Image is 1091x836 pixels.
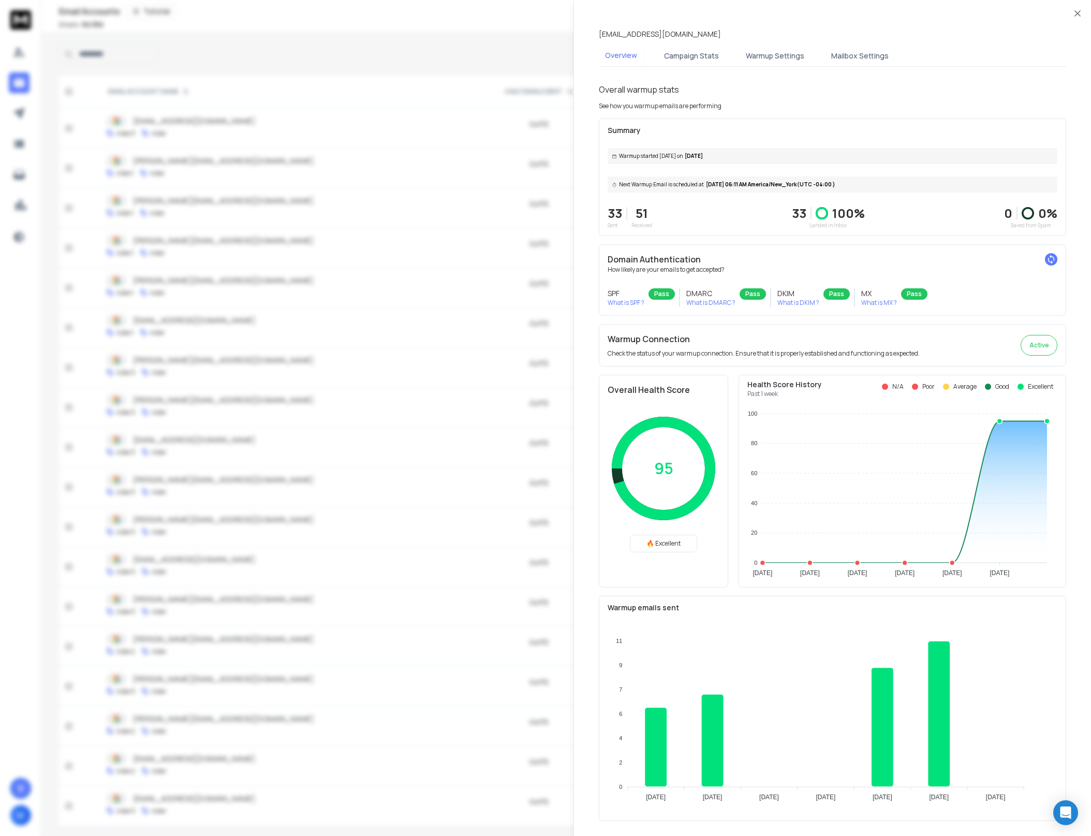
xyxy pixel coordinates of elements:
div: Pass [901,288,927,300]
tspan: [DATE] [703,794,723,801]
p: 0 % [1038,205,1057,222]
tspan: [DATE] [800,569,820,577]
tspan: 80 [751,440,757,446]
p: Received [631,222,652,229]
p: See how you warmup emails are performing [599,102,721,110]
p: What is DKIM ? [777,299,819,307]
h3: MX [861,288,897,299]
p: Poor [922,383,935,391]
p: Summary [608,125,1057,136]
p: Health Score History [747,379,822,390]
p: 95 [654,459,673,478]
div: 🔥 Excellent [630,535,697,552]
tspan: [DATE] [986,794,1006,801]
h3: SPF [608,288,644,299]
p: N/A [892,383,904,391]
button: Campaign Stats [658,45,725,67]
span: Warmup started [DATE] on [619,152,683,160]
p: Check the status of your warmup connection. Ensure that it is properly established and functionin... [608,349,920,358]
tspan: 9 [619,662,622,668]
tspan: [DATE] [942,569,962,577]
tspan: 4 [619,735,622,741]
div: Pass [740,288,766,300]
p: Average [953,383,977,391]
p: 33 [792,205,806,222]
tspan: [DATE] [646,794,666,801]
p: What is SPF ? [608,299,644,307]
p: 33 [608,205,622,222]
p: Saved from Spam [1004,222,1057,229]
div: Pass [823,288,850,300]
tspan: 40 [751,500,757,506]
p: Past 1 week [747,390,822,398]
tspan: 2 [619,759,622,766]
tspan: 11 [616,638,622,644]
h2: Domain Authentication [608,253,1057,266]
tspan: 100 [748,410,757,417]
tspan: [DATE] [848,569,867,577]
h2: Warmup Connection [608,333,920,345]
strong: 0 [1004,204,1012,222]
span: Next Warmup Email is scheduled at [619,181,704,188]
tspan: [DATE] [816,794,836,801]
p: Landed in Inbox [792,222,865,229]
tspan: 20 [751,530,757,536]
p: Good [995,383,1009,391]
tspan: 0 [754,560,757,566]
tspan: [DATE] [929,794,949,801]
tspan: [DATE] [759,794,779,801]
h3: DMARC [686,288,735,299]
p: Sent [608,222,622,229]
p: What is DMARC ? [686,299,735,307]
h1: Overall warmup stats [599,83,679,96]
h3: DKIM [777,288,819,299]
tspan: 0 [619,784,622,790]
p: Warmup emails sent [608,603,1057,613]
p: Excellent [1028,383,1053,391]
button: Active [1021,335,1057,356]
button: Warmup Settings [740,45,810,67]
p: 51 [631,205,652,222]
tspan: [DATE] [753,569,772,577]
p: 100 % [832,205,865,222]
p: How likely are your emails to get accepted? [608,266,1057,274]
tspan: [DATE] [895,569,915,577]
div: Pass [648,288,675,300]
button: Overview [599,44,643,68]
div: Open Intercom Messenger [1053,800,1078,825]
h2: Overall Health Score [608,384,719,396]
tspan: 60 [751,470,757,476]
tspan: [DATE] [990,569,1010,577]
button: Mailbox Settings [825,45,895,67]
div: [DATE] [608,148,1057,164]
div: [DATE] 06:11 AM America/New_York (UTC -04:00 ) [608,177,1057,193]
p: [EMAIL_ADDRESS][DOMAIN_NAME] [599,29,721,39]
p: What is MX ? [861,299,897,307]
tspan: [DATE] [873,794,892,801]
tspan: 7 [619,686,622,693]
tspan: 6 [619,711,622,717]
